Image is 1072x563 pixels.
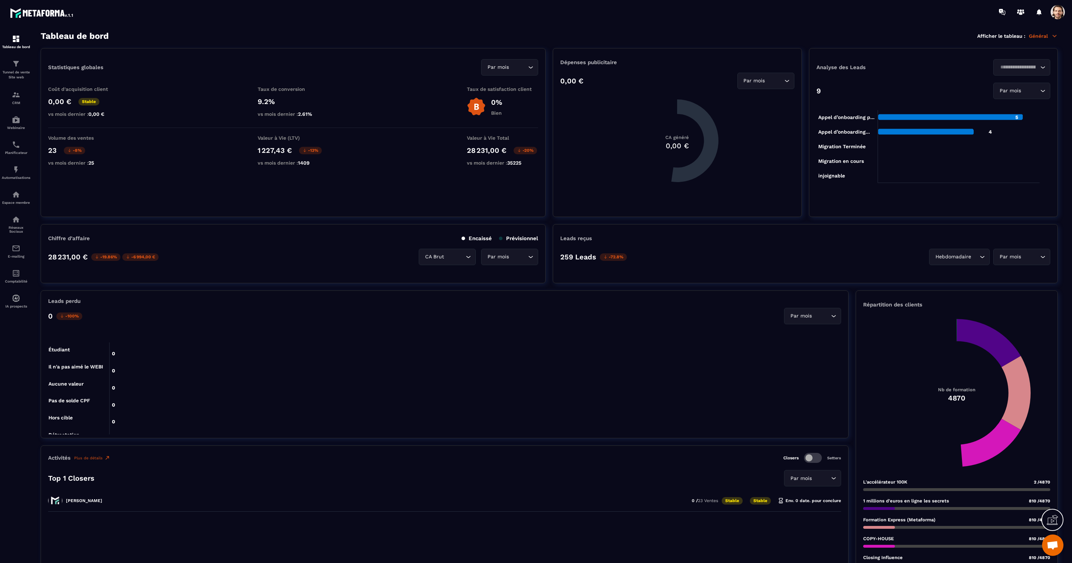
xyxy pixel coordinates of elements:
[863,479,907,485] p: L'accélérateur 100K
[783,455,799,460] p: Closers
[258,135,329,141] p: Valeur à Vie (LTV)
[2,279,30,283] p: Comptabilité
[2,210,30,239] a: social-networksocial-networkRéseaux Sociaux
[467,97,486,116] img: b-badge-o.b3b20ee6.svg
[560,235,592,242] p: Leads reçus
[48,455,71,461] p: Activités
[48,312,53,320] p: 0
[863,517,936,522] p: Formation Express (Metaforma)
[258,111,329,117] p: vs mois dernier :
[12,215,20,224] img: social-network
[816,87,821,95] p: 9
[10,6,74,19] img: logo
[998,253,1022,261] span: Par mois
[600,253,627,261] p: -72.8%
[813,312,829,320] input: Search for option
[78,98,99,105] p: Stable
[789,312,813,320] span: Par mois
[74,455,110,461] a: Plus de détails
[258,86,329,92] p: Taux de conversion
[1029,536,1050,541] span: 810 /4870
[993,83,1050,99] div: Search for option
[48,146,57,155] p: 23
[750,497,771,505] p: Stable
[258,146,292,155] p: 1 227,43 €
[863,301,1050,308] p: Répartition des clients
[818,129,870,135] tspan: Appel d’onboarding...
[998,87,1022,95] span: Par mois
[258,160,329,166] p: vs mois dernier :
[1029,499,1050,503] span: 810 /4870
[467,160,538,166] p: vs mois dernier :
[2,239,30,264] a: emailemailE-mailing
[2,176,30,180] p: Automatisations
[48,398,90,403] tspan: Pas de solde CPF
[934,253,973,261] span: Hebdomadaire
[48,253,88,261] p: 28 231,00 €
[1022,253,1038,261] input: Search for option
[48,97,71,106] p: 0,00 €
[2,264,30,289] a: accountantaccountantComptabilité
[491,110,502,116] p: Bien
[48,111,119,117] p: vs mois dernier :
[742,77,767,85] span: Par mois
[784,470,841,486] div: Search for option
[784,308,841,324] div: Search for option
[2,70,30,80] p: Tunnel de vente Site web
[12,244,20,253] img: email
[258,97,329,106] p: 9.2%
[778,498,841,503] p: Env. 0 date. pour conclure
[2,101,30,105] p: CRM
[298,111,312,117] span: 2.61%
[813,475,829,482] input: Search for option
[64,147,85,154] p: -8%
[1034,480,1050,485] span: 2 /4870
[560,77,583,85] p: 0,00 €
[560,253,596,261] p: 259 Leads
[692,498,718,503] p: 0 /
[12,269,20,278] img: accountant
[863,498,949,503] p: 1 millions d'euros en ligne les secrets
[48,474,94,482] p: Top 1 Closers
[481,249,538,265] div: Search for option
[48,415,73,420] tspan: Hors cible
[66,498,102,503] p: [PERSON_NAME]
[818,114,874,120] tspan: Appel d’onboarding p...
[12,165,20,174] img: automations
[510,63,526,71] input: Search for option
[12,35,20,43] img: formation
[462,235,492,242] p: Encaissé
[467,135,538,141] p: Valeur à Vie Total
[48,135,119,141] p: Volume des ventes
[1022,87,1038,95] input: Search for option
[2,185,30,210] a: automationsautomationsEspace membre
[863,555,903,560] p: Closing Influence
[12,115,20,124] img: automations
[929,249,990,265] div: Search for option
[12,91,20,99] img: formation
[2,29,30,54] a: formationformationTableau de bord
[12,294,20,303] img: automations
[722,497,743,505] p: Stable
[423,253,445,261] span: CA Brut
[48,64,103,71] p: Statistiques globales
[486,253,510,261] span: Par mois
[486,63,510,71] span: Par mois
[789,475,813,482] span: Par mois
[973,253,978,261] input: Search for option
[2,45,30,49] p: Tableau de bord
[998,63,1038,71] input: Search for option
[467,146,506,155] p: 28 231,00 €
[88,111,104,117] span: 0,00 €
[507,160,521,166] span: 35225
[993,59,1050,76] div: Search for option
[48,298,81,304] p: Leads perdu
[445,253,464,261] input: Search for option
[122,253,159,261] p: -6 994,00 €
[698,498,718,503] span: 23 Ventes
[818,173,845,179] tspan: injoignable
[1042,534,1063,556] div: Mở cuộc trò chuyện
[818,158,864,164] tspan: Migration en cours
[91,253,120,261] p: -19.86%
[778,498,784,503] img: hourglass.f4cb2624.svg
